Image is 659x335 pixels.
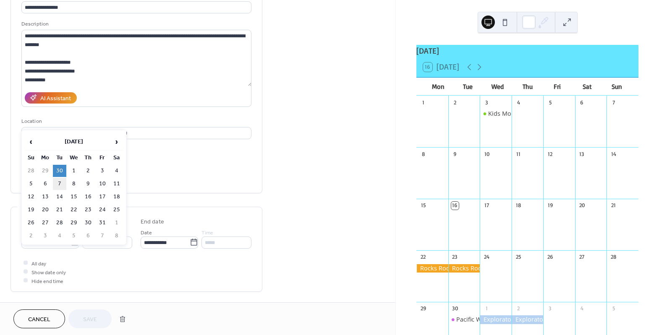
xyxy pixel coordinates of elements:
div: 26 [546,253,554,261]
div: Tue [453,78,483,96]
div: Exploratory Laboratory! Week 2 of School Holidays at the Lab [480,315,512,324]
th: Mo [39,152,52,164]
td: 15 [67,191,81,203]
td: 24 [96,204,109,216]
div: 13 [578,150,586,158]
div: 5 [546,99,554,106]
div: 2 [515,305,522,312]
button: AI Assistant [25,92,77,104]
td: 17 [96,191,109,203]
div: 10 [483,150,490,158]
div: Pacific Werribee [456,315,502,324]
div: 27 [578,253,586,261]
th: Tu [53,152,66,164]
div: 23 [451,253,459,261]
div: Pacific Werribee [448,315,480,324]
span: › [110,133,123,150]
td: 30 [53,165,66,177]
td: 22 [67,204,81,216]
td: 7 [96,230,109,242]
div: 3 [483,99,490,106]
td: 10 [96,178,109,190]
div: 9 [451,150,459,158]
td: 5 [67,230,81,242]
td: 12 [24,191,38,203]
div: 15 [419,202,427,209]
td: 19 [24,204,38,216]
div: Kids Mornings at [GEOGRAPHIC_DATA][PERSON_NAME] [488,109,645,118]
div: 28 [610,253,617,261]
div: Rocks Rock! Week 1 of School Holidays at the Lab [416,264,448,273]
div: 30 [451,305,459,312]
td: 5 [24,178,38,190]
td: 29 [67,217,81,229]
div: 25 [515,253,522,261]
td: 14 [53,191,66,203]
div: 14 [610,150,617,158]
div: 21 [610,202,617,209]
div: 16 [451,202,459,209]
td: 3 [96,165,109,177]
div: 24 [483,253,490,261]
div: Description [21,20,250,29]
th: We [67,152,81,164]
td: 20 [39,204,52,216]
div: 11 [515,150,522,158]
td: 16 [81,191,95,203]
div: Sun [602,78,632,96]
div: 5 [610,305,617,312]
div: 6 [578,99,586,106]
td: 9 [81,178,95,190]
th: [DATE] [39,133,109,151]
td: 1 [110,217,123,229]
div: 4 [578,305,586,312]
td: 6 [81,230,95,242]
div: Fri [542,78,572,96]
div: 12 [546,150,554,158]
a: Cancel [13,309,65,328]
div: Thu [513,78,542,96]
div: 22 [419,253,427,261]
th: Su [24,152,38,164]
div: [DATE] [416,45,638,57]
td: 2 [24,230,38,242]
div: 20 [578,202,586,209]
td: 11 [110,178,123,190]
td: 31 [96,217,109,229]
span: Date [141,228,152,237]
span: Recurring event [21,302,66,311]
td: 28 [53,217,66,229]
div: 1 [419,99,427,106]
td: 18 [110,191,123,203]
td: 1 [67,165,81,177]
div: End date [141,218,164,226]
div: Sat [572,78,602,96]
td: 30 [81,217,95,229]
div: 17 [483,202,490,209]
div: 1 [483,305,490,312]
div: Location [21,117,250,126]
td: 25 [110,204,123,216]
td: 6 [39,178,52,190]
div: Exploratory Laboratory! Week 2 of School Holidays at the Lab [512,315,544,324]
span: ‹ [25,133,37,150]
td: 4 [110,165,123,177]
th: Fr [96,152,109,164]
td: 7 [53,178,66,190]
span: Hide end time [31,277,63,286]
div: 4 [515,99,522,106]
div: 7 [610,99,617,106]
th: Th [81,152,95,164]
td: 29 [39,165,52,177]
td: 13 [39,191,52,203]
td: 8 [67,178,81,190]
div: 18 [515,202,522,209]
td: 26 [24,217,38,229]
div: Mon [423,78,453,96]
span: Cancel [28,315,50,324]
div: 8 [419,150,427,158]
td: 8 [110,230,123,242]
div: 29 [419,305,427,312]
div: 19 [546,202,554,209]
td: 27 [39,217,52,229]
